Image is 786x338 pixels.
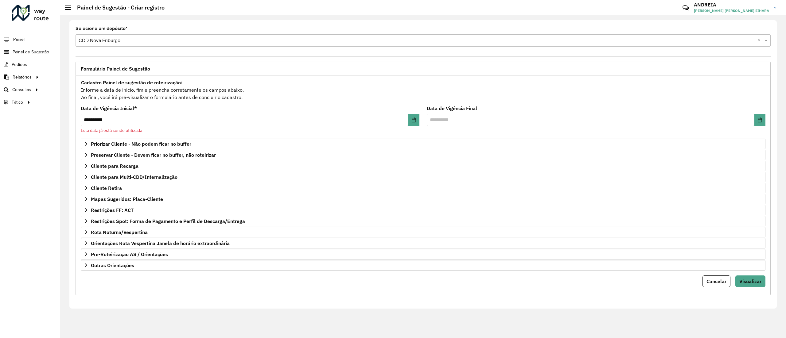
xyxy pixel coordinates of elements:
[13,49,49,55] span: Painel de Sugestão
[81,139,765,149] a: Priorizar Cliente - Não podem ficar no buffer
[91,208,134,213] span: Restrições FF: ACT
[81,161,765,171] a: Cliente para Recarga
[408,114,419,126] button: Choose Date
[12,61,27,68] span: Pedidos
[706,278,726,284] span: Cancelar
[81,172,765,182] a: Cliente para Multi-CDD/Internalização
[81,205,765,215] a: Restrições FF: ACT
[694,8,769,13] span: [PERSON_NAME] [PERSON_NAME] EIHARA
[81,79,182,86] strong: Cadastro Painel de sugestão de roteirização:
[91,252,168,257] span: Pre-Roteirização AS / Orientações
[735,275,765,287] button: Visualizar
[81,260,765,271] a: Outras Orientações
[427,105,477,112] label: Data de Vigência Final
[739,278,761,284] span: Visualizar
[81,194,765,204] a: Mapas Sugeridos: Placa-Cliente
[12,86,31,93] span: Consultas
[754,114,765,126] button: Choose Date
[76,25,127,32] label: Selecione um depósito
[679,1,692,14] a: Contato Rápido
[81,216,765,226] a: Restrições Spot: Forma de Pagamento e Perfil de Descarga/Entrega
[91,219,245,224] span: Restrições Spot: Forma de Pagamento e Perfil de Descarga/Entrega
[81,66,150,71] span: Formulário Painel de Sugestão
[12,99,23,106] span: Tático
[13,74,32,80] span: Relatórios
[81,150,765,160] a: Preservar Cliente - Devem ficar no buffer, não roteirizar
[91,152,216,157] span: Preservar Cliente - Devem ficar no buffer, não roteirizar
[91,175,177,179] span: Cliente para Multi-CDD/Internalização
[91,197,163,202] span: Mapas Sugeridos: Placa-Cliente
[81,105,137,112] label: Data de Vigência Inicial
[91,263,134,268] span: Outras Orientações
[702,275,730,287] button: Cancelar
[81,183,765,193] a: Cliente Retira
[13,36,25,43] span: Painel
[91,141,191,146] span: Priorizar Cliente - Não podem ficar no buffer
[758,37,763,44] span: Clear all
[91,163,138,168] span: Cliente para Recarga
[91,186,122,190] span: Cliente Retira
[694,2,769,8] h3: ANDREIA
[91,230,148,235] span: Rota Noturna/Vespertina
[71,4,165,11] h2: Painel de Sugestão - Criar registro
[91,241,230,246] span: Orientações Rota Vespertina Janela de horário extraordinária
[81,79,765,101] div: Informe a data de inicio, fim e preencha corretamente os campos abaixo. Ao final, você irá pré-vi...
[81,128,142,133] formly-validation-message: Esta data já está sendo utilizada
[81,249,765,259] a: Pre-Roteirização AS / Orientações
[81,227,765,237] a: Rota Noturna/Vespertina
[81,238,765,248] a: Orientações Rota Vespertina Janela de horário extraordinária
